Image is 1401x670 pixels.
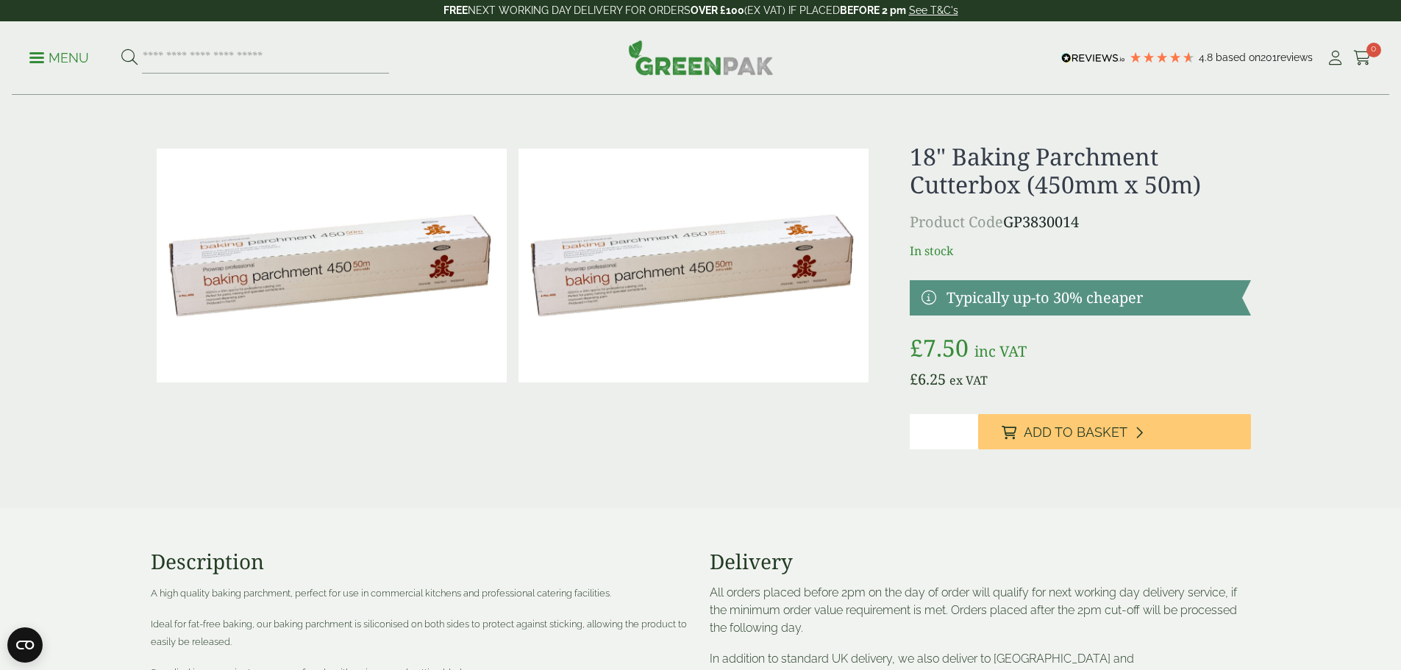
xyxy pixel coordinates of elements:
img: REVIEWS.io [1061,53,1125,63]
a: 0 [1353,47,1372,69]
bdi: 7.50 [910,332,969,363]
img: 18 [157,149,507,382]
a: Menu [29,49,89,64]
h3: Delivery [710,549,1251,574]
a: See T&C's [909,4,958,16]
span: 4.8 [1199,51,1216,63]
button: Add to Basket [978,414,1251,449]
span: Add to Basket [1024,424,1127,441]
strong: BEFORE 2 pm [840,4,906,16]
h3: Description [151,549,692,574]
strong: OVER £100 [691,4,744,16]
img: GreenPak Supplies [628,40,774,75]
bdi: 6.25 [910,369,946,389]
p: Menu [29,49,89,67]
span: Ideal for fat-free baking, our baking parchment is siliconised on both sides to protect against s... [151,619,687,647]
i: My Account [1326,51,1344,65]
span: £ [910,332,923,363]
button: Open CMP widget [7,627,43,663]
span: Based on [1216,51,1261,63]
span: reviews [1277,51,1313,63]
h1: 18" Baking Parchment Cutterbox (450mm x 50m) [910,143,1250,199]
span: 201 [1261,51,1277,63]
span: £ [910,369,918,389]
p: GP3830014 [910,211,1250,233]
span: ex VAT [949,372,988,388]
span: A high quality baking parchment, perfect for use in commercial kitchens and professional catering... [151,588,611,599]
div: 4.79 Stars [1129,51,1195,64]
strong: FREE [443,4,468,16]
span: Product Code [910,212,1003,232]
p: All orders placed before 2pm on the day of order will qualify for next working day delivery servi... [710,584,1251,637]
span: inc VAT [974,341,1027,361]
i: Cart [1353,51,1372,65]
img: 18 [518,149,869,382]
span: 0 [1366,43,1381,57]
p: In stock [910,242,1250,260]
